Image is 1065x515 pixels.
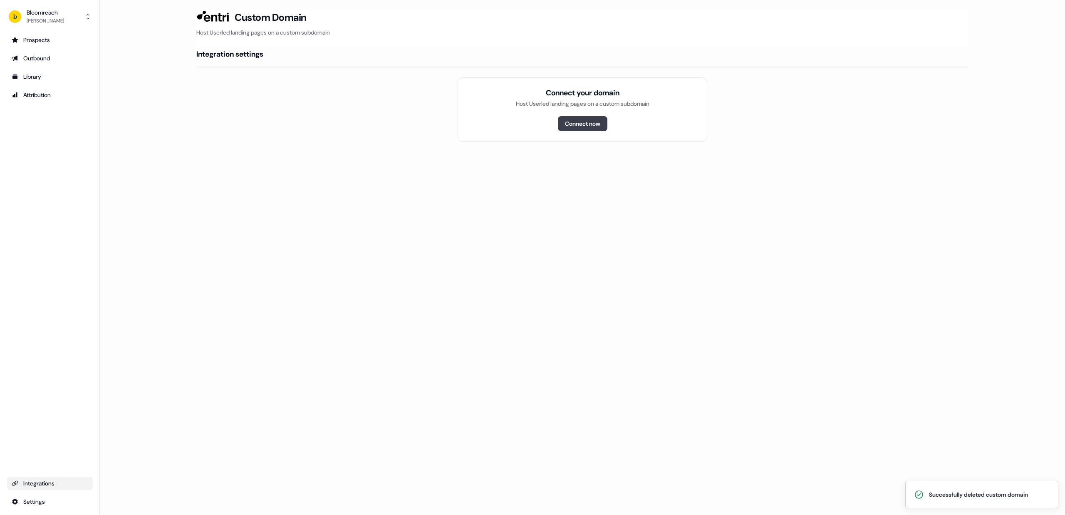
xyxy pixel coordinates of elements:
[12,72,88,81] div: Library
[7,477,93,490] a: Go to integrations
[12,479,88,488] div: Integrations
[7,52,93,65] a: Go to outbound experience
[12,91,88,99] div: Attribution
[12,36,88,44] div: Prospects
[7,88,93,102] a: Go to attribution
[929,490,1028,499] div: Successfully deleted custom domain
[7,495,93,508] a: Go to integrations
[7,70,93,83] a: Go to templates
[12,498,88,506] div: Settings
[196,28,968,37] p: Host Userled landing pages on a custom subdomain
[546,88,619,98] div: Connect your domain
[27,8,64,17] div: Bloomreach
[7,7,93,27] button: Bloomreach[PERSON_NAME]
[7,33,93,47] a: Go to prospects
[235,11,307,24] h3: Custom Domain
[27,17,64,25] div: [PERSON_NAME]
[196,49,263,59] h4: Integration settings
[12,54,88,62] div: Outbound
[516,100,649,108] div: Host Userled landing pages on a custom subdomain
[558,116,607,131] button: Connect now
